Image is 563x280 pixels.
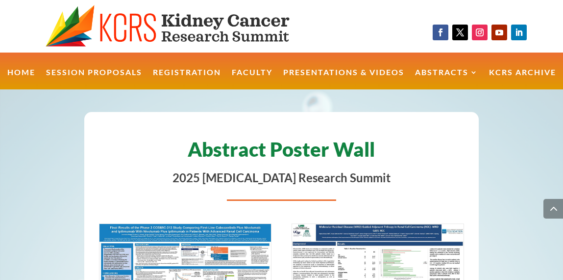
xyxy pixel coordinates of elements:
[99,169,464,187] p: 2025 [MEDICAL_DATA] Research Summit
[99,135,464,169] h1: Abstract Poster Wall
[283,69,404,90] a: Presentations & Videos
[491,25,507,40] a: Follow on Youtube
[452,25,468,40] a: Follow on X
[232,69,272,90] a: Faculty
[433,25,448,40] a: Follow on Facebook
[7,69,35,90] a: Home
[511,25,527,40] a: Follow on LinkedIn
[489,69,556,90] a: KCRS Archive
[415,69,478,90] a: Abstracts
[46,69,142,90] a: Session Proposals
[46,5,319,48] img: KCRS generic logo wide
[153,69,221,90] a: Registration
[472,25,488,40] a: Follow on Instagram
